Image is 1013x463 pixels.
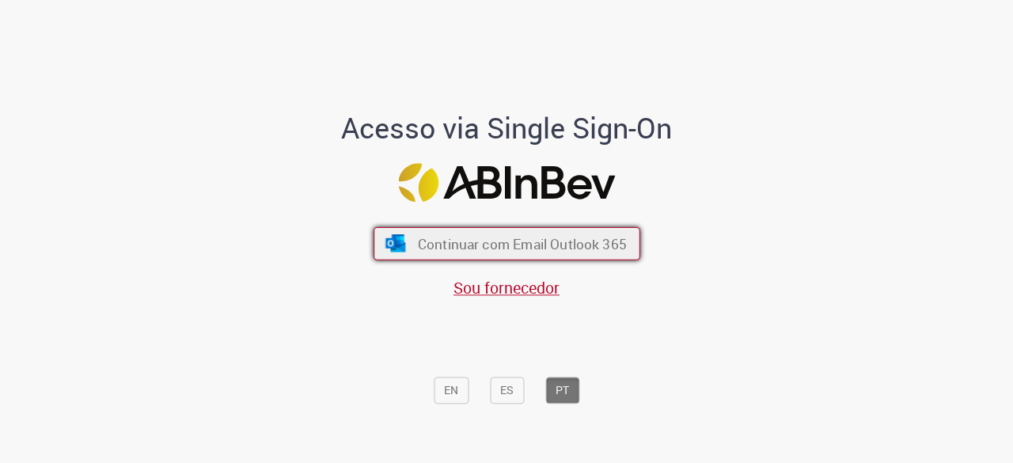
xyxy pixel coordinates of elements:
img: ícone Azure/Microsoft 360 [384,235,407,252]
img: Logo ABInBev [398,163,615,202]
span: Continuar com Email Outlook 365 [417,235,626,253]
button: PT [545,378,579,404]
button: ES [490,378,524,404]
h1: Acesso via Single Sign-On [287,113,727,145]
a: Sou fornecedor [453,277,560,298]
button: ícone Azure/Microsoft 360 Continuar com Email Outlook 365 [374,227,640,260]
button: EN [434,378,469,404]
